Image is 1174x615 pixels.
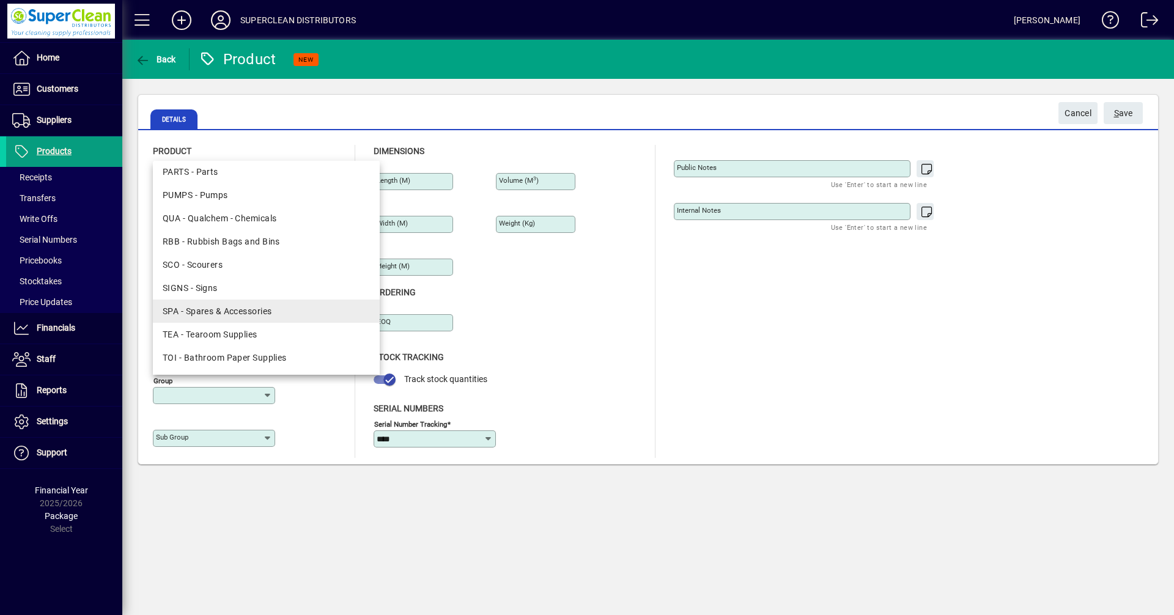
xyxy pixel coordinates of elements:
[132,48,179,70] button: Back
[831,177,927,191] mat-hint: Use 'Enter' to start a new line
[6,250,122,271] a: Pricebooks
[6,188,122,208] a: Transfers
[201,9,240,31] button: Profile
[12,172,52,182] span: Receipts
[1058,102,1098,124] button: Cancel
[298,56,314,64] span: NEW
[377,317,391,326] mat-label: EOQ
[153,346,380,369] mat-option: TOI - Bathroom Paper Supplies
[163,352,370,364] div: TOI - Bathroom Paper Supplies
[163,375,370,388] div: WAS - Wash Brushes
[37,115,72,125] span: Suppliers
[6,313,122,344] a: Financials
[12,214,57,224] span: Write Offs
[135,54,176,64] span: Back
[6,208,122,229] a: Write Offs
[153,300,380,323] mat-option: SPA - Spares & Accessories
[37,53,59,62] span: Home
[37,84,78,94] span: Customers
[37,146,72,156] span: Products
[240,10,356,30] div: SUPERCLEAN DISTRIBUTORS
[831,220,927,234] mat-hint: Use 'Enter' to start a new line
[37,323,75,333] span: Financials
[377,176,410,185] mat-label: Length (m)
[6,74,122,105] a: Customers
[12,235,77,245] span: Serial Numbers
[37,354,56,364] span: Staff
[499,176,539,185] mat-label: Volume (m )
[163,212,370,225] div: QUA - Qualchem - Chemicals
[1114,103,1133,123] span: ave
[153,276,380,300] mat-option: SIGNS - Signs
[1065,103,1091,123] span: Cancel
[6,105,122,136] a: Suppliers
[6,407,122,437] a: Settings
[12,256,62,265] span: Pricebooks
[153,160,380,183] mat-option: PARTS - Parts
[377,219,408,227] mat-label: Width (m)
[12,276,62,286] span: Stocktakes
[35,485,88,495] span: Financial Year
[6,292,122,312] a: Price Updates
[1014,10,1080,30] div: [PERSON_NAME]
[374,419,447,428] mat-label: Serial Number tracking
[122,48,190,70] app-page-header-button: Back
[45,511,78,521] span: Package
[6,229,122,250] a: Serial Numbers
[153,323,380,346] mat-option: TEA - Tearoom Supplies
[153,207,380,230] mat-option: QUA - Qualchem - Chemicals
[12,193,56,203] span: Transfers
[6,167,122,188] a: Receipts
[677,206,721,215] mat-label: Internal Notes
[153,377,172,385] mat-label: Group
[499,219,535,227] mat-label: Weight (Kg)
[37,385,67,395] span: Reports
[377,262,410,270] mat-label: Height (m)
[6,375,122,406] a: Reports
[163,166,370,179] div: PARTS - Parts
[374,146,424,156] span: Dimensions
[156,433,188,441] mat-label: Sub group
[6,271,122,292] a: Stocktakes
[153,146,191,156] span: Product
[163,305,370,318] div: SPA - Spares & Accessories
[199,50,276,69] div: Product
[37,416,68,426] span: Settings
[153,230,380,253] mat-option: RBB - Rubbish Bags and Bins
[677,163,717,172] mat-label: Public Notes
[404,374,487,384] span: Track stock quantities
[163,189,370,202] div: PUMPS - Pumps
[12,297,72,307] span: Price Updates
[6,438,122,468] a: Support
[374,287,416,297] span: Ordering
[163,259,370,271] div: SCO - Scourers
[1114,108,1119,118] span: S
[163,282,370,295] div: SIGNS - Signs
[1104,102,1143,124] button: Save
[374,352,444,362] span: Stock Tracking
[533,175,536,182] sup: 3
[153,183,380,207] mat-option: PUMPS - Pumps
[153,369,380,392] mat-option: WAS - Wash Brushes
[162,9,201,31] button: Add
[37,447,67,457] span: Support
[150,109,198,129] span: Details
[374,403,443,413] span: Serial Numbers
[163,328,370,341] div: TEA - Tearoom Supplies
[6,43,122,73] a: Home
[1132,2,1159,42] a: Logout
[153,253,380,276] mat-option: SCO - Scourers
[6,344,122,375] a: Staff
[1093,2,1120,42] a: Knowledge Base
[163,235,370,248] div: RBB - Rubbish Bags and Bins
